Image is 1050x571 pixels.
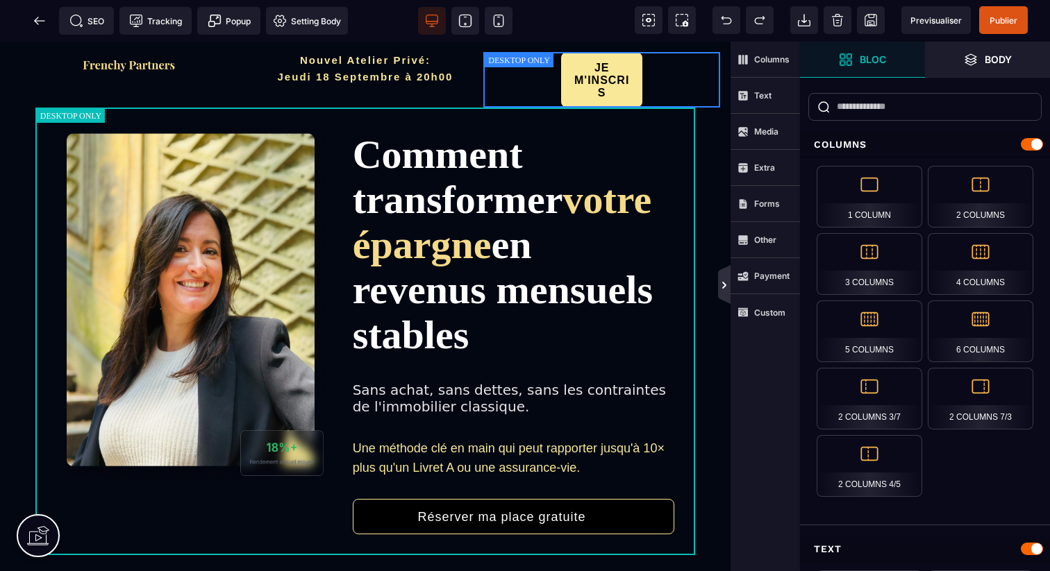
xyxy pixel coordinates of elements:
[860,54,886,65] strong: Bloc
[62,87,326,438] img: 446cf0c0aa799fe4e8bad5fc7e2d2e54_Capture_d%E2%80%99e%CC%81cran_2025-09-01_a%CC%80_21.00.57.png
[353,135,563,180] span: transformer
[273,14,341,28] span: Setting Body
[353,180,663,316] span: en revenus mensuels stables
[69,14,104,28] span: SEO
[754,235,776,245] strong: Other
[754,90,772,101] strong: Text
[901,6,971,34] span: Preview
[754,271,790,281] strong: Payment
[754,198,780,209] strong: Forms
[817,368,922,429] div: 2 Columns 3/7
[925,42,1050,78] span: Open Layer Manager
[635,6,662,34] span: View components
[817,300,922,362] div: 5 Columns
[668,6,696,34] span: Screenshot
[353,340,675,373] div: Sans achat, sans dettes, sans les contraintes de l'immobilier classique.
[81,17,177,30] img: f2a3730b544469f405c58ab4be6274e8_Capture_d%E2%80%99e%CC%81cran_2025-09-01_a%CC%80_20.57.27.png
[754,126,778,137] strong: Media
[928,368,1033,429] div: 2 Columns 7/3
[754,162,775,173] strong: Extra
[985,54,1012,65] strong: Body
[800,132,1050,157] div: Columns
[353,90,523,135] span: Comment
[353,457,675,493] button: Réserver ma place gratuite
[990,15,1017,26] span: Publier
[817,233,922,295] div: 3 Columns
[910,15,962,26] span: Previsualiser
[928,300,1033,362] div: 6 Columns
[817,435,922,497] div: 2 Columns 4/5
[208,14,251,28] span: Popup
[817,166,922,228] div: 1 Column
[800,536,1050,562] div: Text
[129,14,182,28] span: Tracking
[800,42,925,78] span: Open Blocks
[754,307,785,318] strong: Custom
[353,400,665,433] span: Une méthode clé en main qui peut rapporter jusqu'à 10× plus qu'un Livret A ou une assurance-vie.
[247,10,484,51] h2: Nouvel Atelier Privé: Jeudi 18 Septembre à 20h00
[928,233,1033,295] div: 4 Columns
[928,166,1033,228] div: 2 Columns
[754,54,790,65] strong: Columns
[560,10,643,66] button: JE M'INSCRIS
